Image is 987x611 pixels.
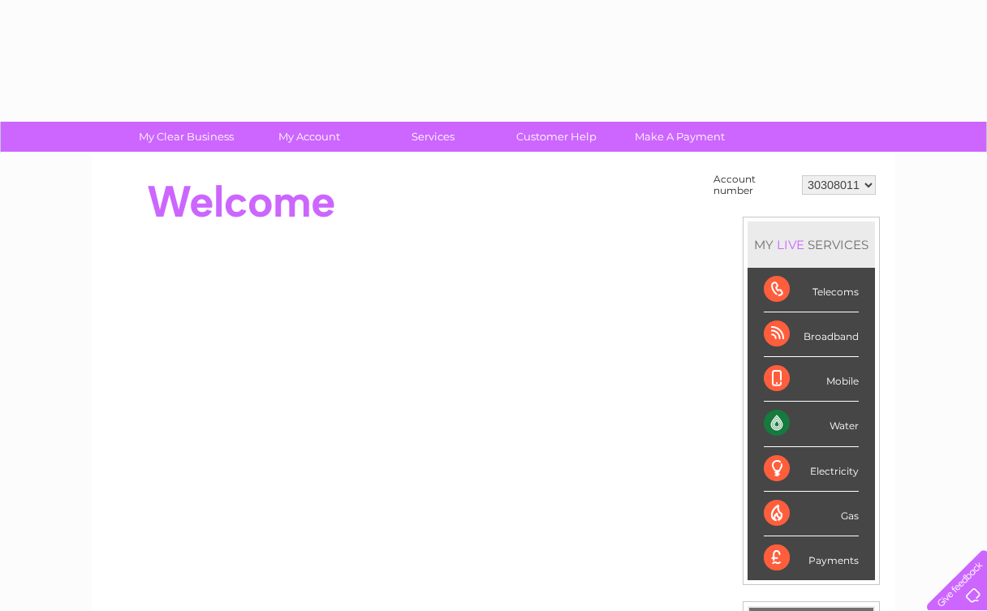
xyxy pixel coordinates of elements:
[613,122,747,152] a: Make A Payment
[709,170,798,200] td: Account number
[119,122,253,152] a: My Clear Business
[764,536,859,580] div: Payments
[764,357,859,402] div: Mobile
[366,122,500,152] a: Services
[774,237,808,252] div: LIVE
[764,402,859,446] div: Water
[764,268,859,312] div: Telecoms
[764,447,859,492] div: Electricity
[489,122,623,152] a: Customer Help
[243,122,377,152] a: My Account
[764,312,859,357] div: Broadband
[764,492,859,536] div: Gas
[748,222,875,268] div: MY SERVICES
